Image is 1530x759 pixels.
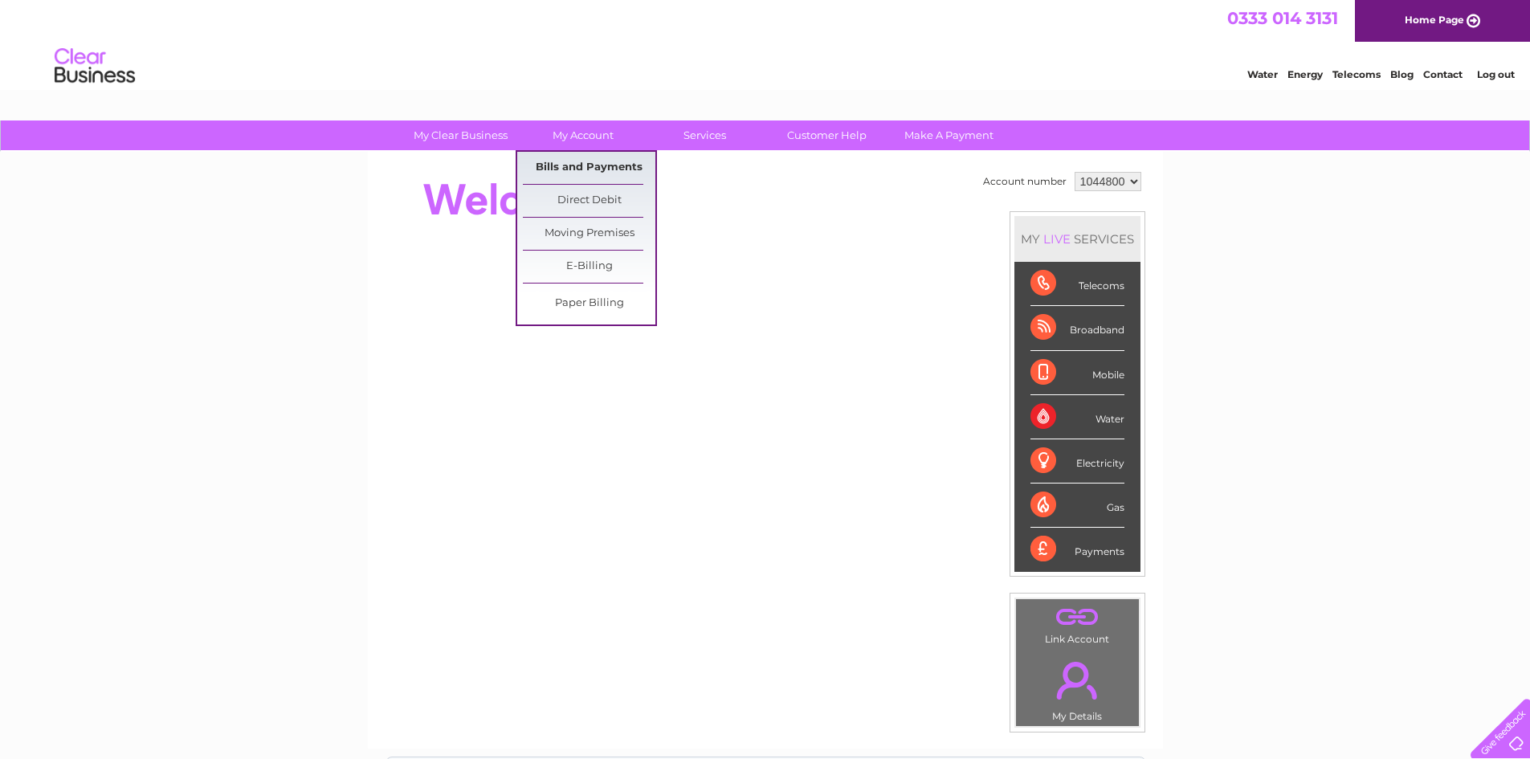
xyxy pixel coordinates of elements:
[1287,68,1323,80] a: Energy
[523,218,655,250] a: Moving Premises
[1247,68,1278,80] a: Water
[394,120,527,150] a: My Clear Business
[1477,68,1515,80] a: Log out
[883,120,1015,150] a: Make A Payment
[1332,68,1381,80] a: Telecoms
[1030,306,1124,350] div: Broadband
[1040,231,1074,247] div: LIVE
[761,120,893,150] a: Customer Help
[1030,262,1124,306] div: Telecoms
[639,120,771,150] a: Services
[386,9,1145,78] div: Clear Business is a trading name of Verastar Limited (registered in [GEOGRAPHIC_DATA] No. 3667643...
[1390,68,1414,80] a: Blog
[523,251,655,283] a: E-Billing
[1020,652,1135,708] a: .
[1014,216,1140,262] div: MY SERVICES
[1020,603,1135,631] a: .
[1030,395,1124,439] div: Water
[1015,598,1140,649] td: Link Account
[523,288,655,320] a: Paper Billing
[1030,484,1124,528] div: Gas
[1030,439,1124,484] div: Electricity
[1030,528,1124,571] div: Payments
[1423,68,1463,80] a: Contact
[523,152,655,184] a: Bills and Payments
[1030,351,1124,395] div: Mobile
[523,185,655,217] a: Direct Debit
[1227,8,1338,28] a: 0333 014 3131
[979,168,1071,195] td: Account number
[54,42,136,91] img: logo.png
[1015,648,1140,727] td: My Details
[516,120,649,150] a: My Account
